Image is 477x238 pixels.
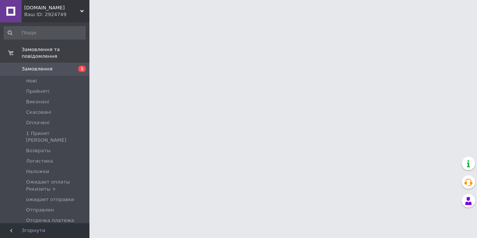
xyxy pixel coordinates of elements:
span: Возвраты [26,147,51,154]
span: Ожидает оплаты Рекизиты + [26,179,85,192]
span: Замовлення та повідомлення [22,46,89,60]
span: Отсрочка платежа [26,217,74,224]
div: Ваш ID: 2924749 [24,11,89,18]
span: Скасовані [26,109,51,116]
span: Замовлення [22,66,53,72]
span: Нові [26,78,37,84]
span: Виконані [26,98,49,105]
span: ожидает отправки [26,196,74,203]
span: 1 [78,66,86,72]
span: Оплачені [26,119,50,126]
span: McSVES.COM.UA [24,4,80,11]
span: Отправлен [26,207,54,213]
span: Прийняті [26,88,49,95]
span: 1 Принят [PERSON_NAME] [26,130,85,144]
span: Логистика [26,158,53,165]
span: Наложки [26,168,49,175]
input: Пошук [4,26,86,40]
